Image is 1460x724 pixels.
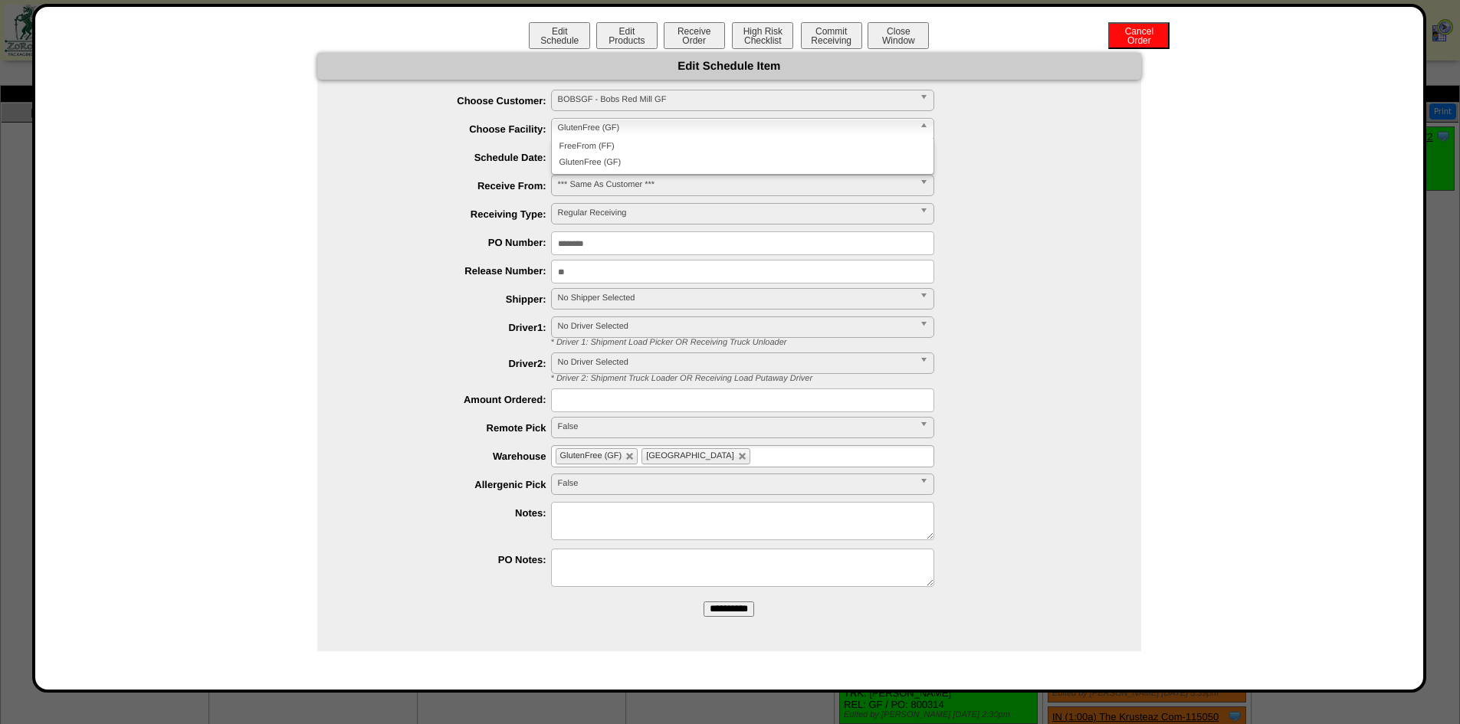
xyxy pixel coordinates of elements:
[348,208,551,220] label: Receiving Type:
[558,119,914,137] span: GlutenFree (GF)
[558,474,914,493] span: False
[348,123,551,135] label: Choose Facility:
[555,155,930,171] li: GlutenFree (GF)
[558,418,914,436] span: False
[558,317,914,336] span: No Driver Selected
[348,180,551,192] label: Receive From:
[558,289,914,307] span: No Shipper Selected
[317,53,1141,80] div: Edit Schedule Item
[732,22,793,49] button: High RiskChecklist
[348,95,551,106] label: Choose Customer:
[348,152,551,163] label: Schedule Date:
[348,322,551,333] label: Driver1:
[348,554,551,565] label: PO Notes:
[529,22,590,49] button: EditSchedule
[646,451,734,460] span: [GEOGRAPHIC_DATA]
[868,22,929,49] button: CloseWindow
[558,204,914,222] span: Regular Receiving
[801,22,862,49] button: CommitReceiving
[558,90,914,109] span: BOBSGF - Bobs Red Mill GF
[348,394,551,405] label: Amount Ordered:
[348,237,551,248] label: PO Number:
[540,374,1141,383] div: * Driver 2: Shipment Truck Loader OR Receiving Load Putaway Driver
[348,293,551,305] label: Shipper:
[560,451,622,460] span: GlutenFree (GF)
[866,34,930,46] a: CloseWindow
[348,358,551,369] label: Driver2:
[348,422,551,434] label: Remote Pick
[348,265,551,277] label: Release Number:
[558,353,914,372] span: No Driver Selected
[1108,22,1170,49] button: CancelOrder
[596,22,658,49] button: EditProducts
[730,35,797,46] a: High RiskChecklist
[555,139,930,155] li: FreeFrom (FF)
[348,479,551,490] label: Allergenic Pick
[540,338,1141,347] div: * Driver 1: Shipment Load Picker OR Receiving Truck Unloader
[348,450,551,462] label: Warehouse
[664,22,725,49] button: ReceiveOrder
[348,507,551,519] label: Notes:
